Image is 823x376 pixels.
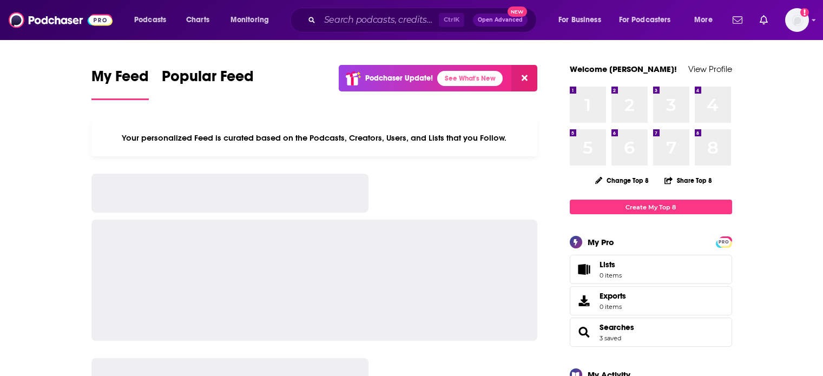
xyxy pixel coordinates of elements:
div: Search podcasts, credits, & more... [300,8,547,32]
button: Change Top 8 [589,174,656,187]
span: Lists [574,262,595,277]
span: For Business [558,12,601,28]
div: Your personalized Feed is curated based on the Podcasts, Creators, Users, and Lists that you Follow. [91,120,538,156]
a: My Feed [91,67,149,100]
a: Searches [600,322,634,332]
a: View Profile [688,64,732,74]
a: Popular Feed [162,67,254,100]
span: Exports [600,291,626,301]
span: Monitoring [231,12,269,28]
span: Searches [570,318,732,347]
button: Share Top 8 [664,170,713,191]
svg: Add a profile image [800,8,809,17]
button: Show profile menu [785,8,809,32]
a: See What's New [437,71,503,86]
a: Welcome [PERSON_NAME]! [570,64,677,74]
button: open menu [612,11,687,29]
button: open menu [223,11,283,29]
span: More [694,12,713,28]
a: Lists [570,255,732,284]
a: Exports [570,286,732,315]
img: Podchaser - Follow, Share and Rate Podcasts [9,10,113,30]
a: Charts [179,11,216,29]
button: open menu [551,11,615,29]
span: Lists [600,260,622,269]
button: Open AdvancedNew [473,14,528,27]
button: open menu [687,11,726,29]
span: Lists [600,260,615,269]
span: Logged in as N0elleB7 [785,8,809,32]
span: Open Advanced [478,17,523,23]
span: 0 items [600,303,626,311]
input: Search podcasts, credits, & more... [320,11,439,29]
img: User Profile [785,8,809,32]
span: My Feed [91,67,149,92]
span: For Podcasters [619,12,671,28]
a: Create My Top 8 [570,200,732,214]
span: Ctrl K [439,13,464,27]
a: Show notifications dropdown [728,11,747,29]
p: Podchaser Update! [365,74,433,83]
a: Searches [574,325,595,340]
span: Popular Feed [162,67,254,92]
span: Charts [186,12,209,28]
span: 0 items [600,272,622,279]
button: open menu [127,11,180,29]
div: My Pro [588,237,614,247]
span: Exports [574,293,595,308]
span: New [508,6,527,17]
span: Podcasts [134,12,166,28]
a: 3 saved [600,334,621,342]
a: Show notifications dropdown [755,11,772,29]
a: PRO [717,238,730,246]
